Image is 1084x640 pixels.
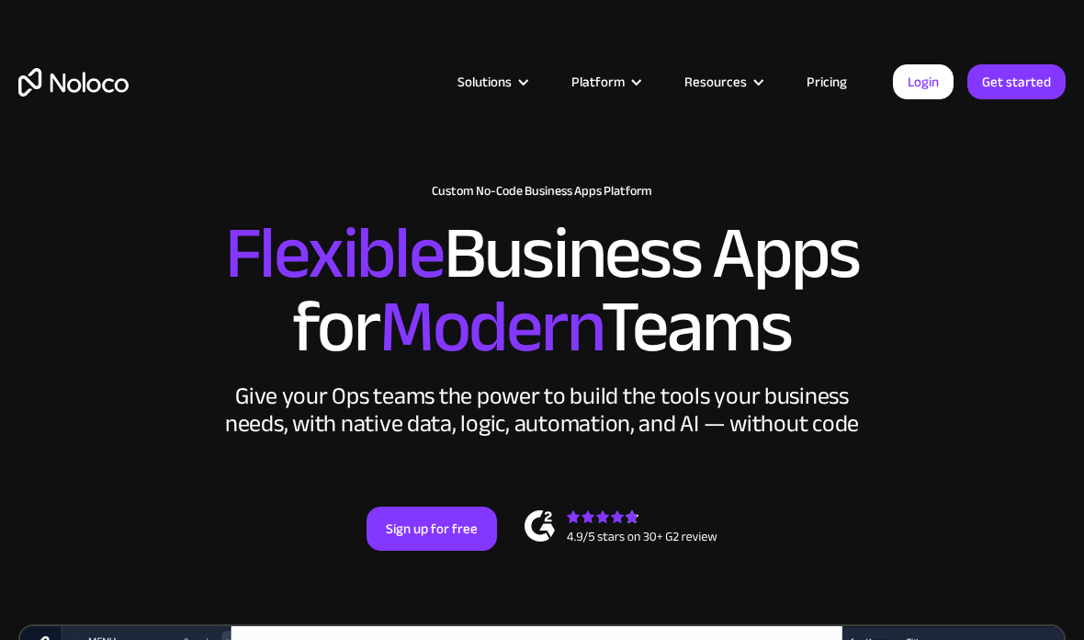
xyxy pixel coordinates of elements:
div: Platform [571,70,625,94]
a: Sign up for free [367,507,497,551]
div: Solutions [457,70,512,94]
span: Modern [379,258,601,395]
div: Resources [684,70,747,94]
span: Flexible [225,185,444,322]
a: Get started [967,64,1066,99]
a: Pricing [784,70,870,94]
a: Login [893,64,954,99]
div: Give your Ops teams the power to build the tools your business needs, with native data, logic, au... [220,383,864,438]
h2: Business Apps for Teams [18,217,1066,364]
h1: Custom No-Code Business Apps Platform [18,184,1066,199]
